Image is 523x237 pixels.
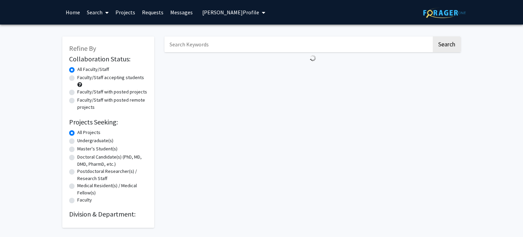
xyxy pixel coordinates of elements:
[69,210,147,218] h2: Division & Department:
[307,52,319,64] img: Loading
[164,36,432,52] input: Search Keywords
[139,0,167,24] a: Requests
[202,9,259,16] span: [PERSON_NAME] Profile
[77,66,109,73] label: All Faculty/Staff
[77,145,117,152] label: Master's Student(s)
[77,137,113,144] label: Undergraduate(s)
[77,168,147,182] label: Postdoctoral Researcher(s) / Research Staff
[77,88,147,95] label: Faculty/Staff with posted projects
[69,44,96,53] span: Refine By
[62,0,83,24] a: Home
[77,153,147,168] label: Doctoral Candidate(s) (PhD, MD, DMD, PharmD, etc.)
[77,182,147,196] label: Medical Resident(s) / Medical Fellow(s)
[433,36,461,52] button: Search
[69,55,147,63] h2: Collaboration Status:
[164,64,461,80] nav: Page navigation
[423,8,466,18] img: ForagerOne Logo
[77,74,144,81] label: Faculty/Staff accepting students
[77,129,100,136] label: All Projects
[167,0,196,24] a: Messages
[69,118,147,126] h2: Projects Seeking:
[112,0,139,24] a: Projects
[77,97,147,111] label: Faculty/Staff with posted remote projects
[77,196,92,204] label: Faculty
[83,0,112,24] a: Search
